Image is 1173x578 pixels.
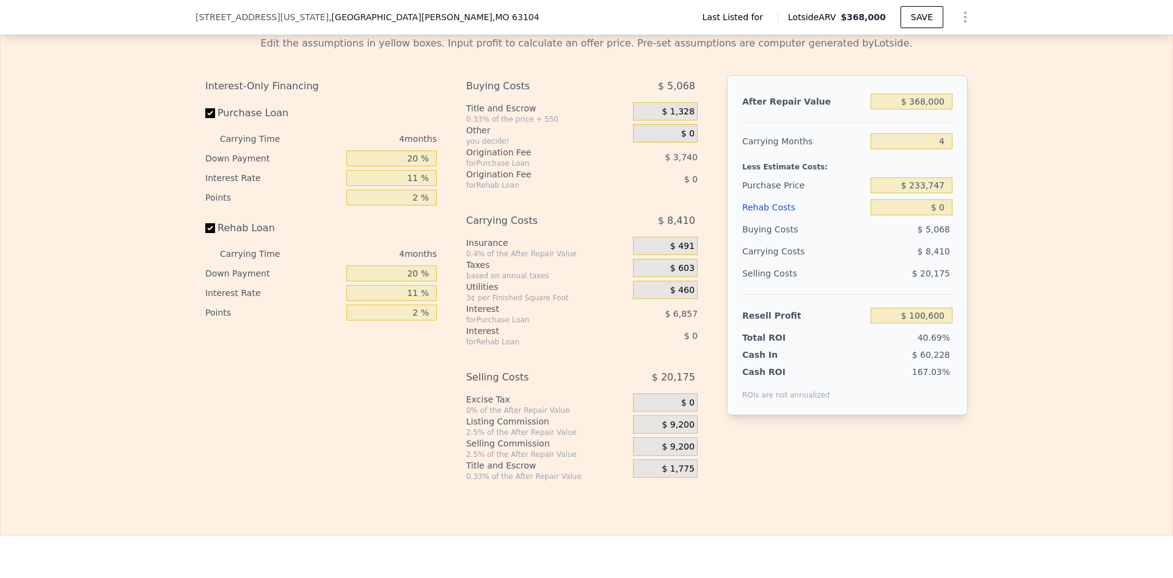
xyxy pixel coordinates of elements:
span: $ 5,068 [658,75,695,97]
div: Interest [466,303,602,315]
div: Points [205,303,342,322]
div: Selling Costs [466,366,602,388]
span: $ 1,328 [662,106,694,117]
div: for Purchase Loan [466,315,602,325]
div: ROIs are not annualized [742,378,830,400]
div: Down Payment [205,264,342,283]
div: Excise Tax [466,393,628,406]
div: Interest [466,325,602,337]
div: 4 months [304,129,437,149]
div: you decide! [466,136,628,146]
span: $ 8,410 [658,210,695,232]
div: Origination Fee [466,146,602,158]
div: Rehab Costs [742,196,866,218]
div: 3¢ per Finished Square Foot [466,293,628,303]
span: $ 9,200 [662,442,694,453]
span: $ 0 [681,128,695,139]
div: Selling Costs [742,262,866,284]
div: Purchase Price [742,174,866,196]
div: After Repair Value [742,91,866,113]
span: $ 0 [684,174,698,184]
span: $368,000 [841,12,886,22]
div: Utilities [466,281,628,293]
div: for Rehab Loan [466,180,602,190]
span: $ 460 [670,285,695,296]
div: based on annual taxes [466,271,628,281]
span: $ 3,740 [665,152,697,162]
div: Carrying Time [220,129,299,149]
span: $ 20,175 [652,366,695,388]
div: Total ROI [742,332,819,344]
input: Purchase Loan [205,108,215,118]
div: Carrying Costs [742,240,819,262]
span: , [GEOGRAPHIC_DATA][PERSON_NAME] [329,11,539,23]
div: for Rehab Loan [466,337,602,347]
div: for Purchase Loan [466,158,602,168]
div: Points [205,188,342,207]
div: 4 months [304,244,437,264]
span: 167.03% [912,367,950,377]
span: $ 20,175 [912,269,950,278]
div: Buying Costs [466,75,602,97]
div: 0.33% of the price + 550 [466,114,628,124]
div: Interest-Only Financing [205,75,437,97]
span: $ 9,200 [662,420,694,431]
span: $ 603 [670,263,695,274]
div: Other [466,124,628,136]
div: 2.5% of the After Repair Value [466,450,628,459]
label: Rehab Loan [205,217,342,239]
div: 0.33% of the After Repair Value [466,472,628,481]
span: $ 0 [681,398,695,409]
div: Buying Costs [742,218,866,240]
span: $ 1,775 [662,464,694,475]
div: Insurance [466,237,628,249]
div: Carrying Costs [466,210,602,232]
span: , MO 63104 [492,12,539,22]
div: Title and Escrow [466,102,628,114]
div: Interest Rate [205,283,342,303]
div: Interest Rate [205,168,342,188]
span: $ 60,228 [912,350,950,360]
div: 2.5% of the After Repair Value [466,428,628,437]
button: SAVE [901,6,943,28]
div: Cash In [742,349,819,361]
span: $ 8,410 [918,246,950,256]
div: Carrying Months [742,130,866,152]
div: 0.4% of the After Repair Value [466,249,628,259]
span: [STREET_ADDRESS][US_STATE] [195,11,329,23]
div: Edit the assumptions in yellow boxes. Input profit to calculate an offer price. Pre-set assumptio... [205,36,968,51]
div: Carrying Time [220,244,299,264]
label: Purchase Loan [205,102,342,124]
div: Origination Fee [466,168,602,180]
div: Less Estimate Costs: [742,152,952,174]
div: Resell Profit [742,305,866,327]
div: Cash ROI [742,366,830,378]
span: Last Listed for [703,11,768,23]
span: $ 6,857 [665,309,697,319]
div: Selling Commission [466,437,628,450]
button: Show Options [953,5,977,29]
div: Title and Escrow [466,459,628,472]
div: Taxes [466,259,628,271]
span: $ 0 [684,331,698,341]
span: $ 491 [670,241,695,252]
div: 0% of the After Repair Value [466,406,628,415]
input: Rehab Loan [205,223,215,233]
div: Down Payment [205,149,342,168]
span: Lotside ARV [788,11,841,23]
span: $ 5,068 [918,224,950,234]
span: 40.69% [918,333,950,343]
div: Listing Commission [466,415,628,428]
